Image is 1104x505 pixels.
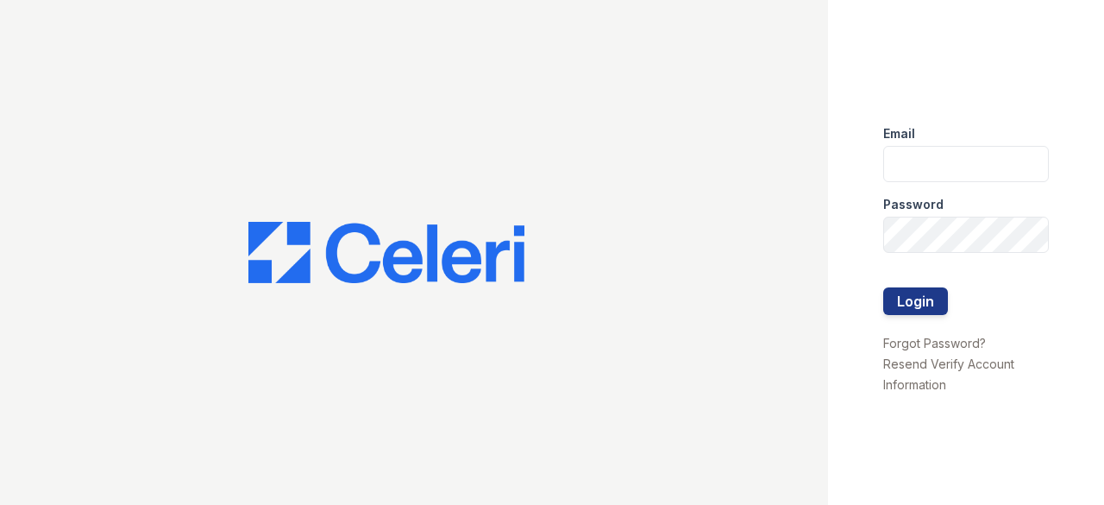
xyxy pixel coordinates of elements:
a: Forgot Password? [883,336,986,350]
img: CE_Logo_Blue-a8612792a0a2168367f1c8372b55b34899dd931a85d93a1a3d3e32e68fde9ad4.png [248,222,524,284]
label: Password [883,196,944,213]
label: Email [883,125,915,142]
a: Resend Verify Account Information [883,357,1014,392]
button: Login [883,287,948,315]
